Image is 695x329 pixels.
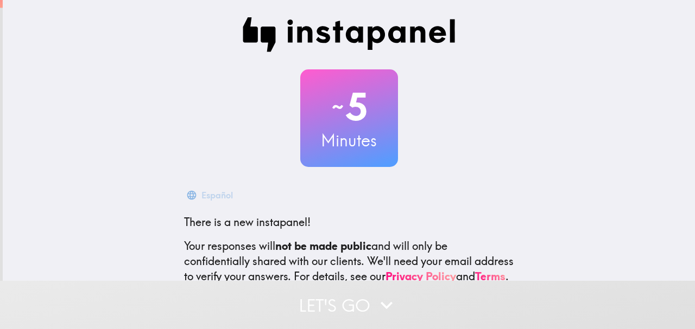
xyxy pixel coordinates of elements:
h2: 5 [300,85,398,129]
p: Your responses will and will only be confidentially shared with our clients. We'll need your emai... [184,238,514,284]
b: not be made public [275,239,371,253]
span: There is a new instapanel! [184,215,311,229]
button: Español [184,184,237,206]
img: Instapanel [243,17,456,52]
h3: Minutes [300,129,398,152]
div: Español [201,188,233,203]
span: ~ [330,91,345,123]
a: Terms [475,269,506,283]
a: Privacy Policy [386,269,456,283]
